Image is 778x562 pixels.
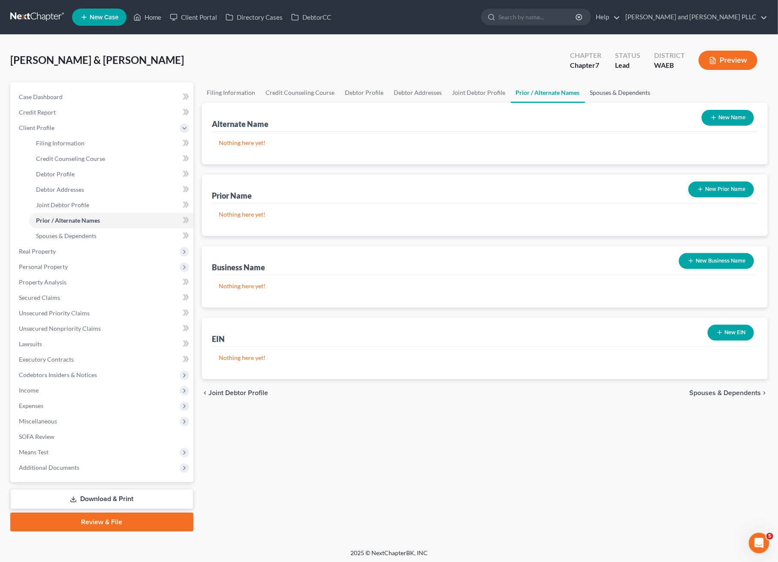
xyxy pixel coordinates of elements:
[708,325,754,341] button: New EIN
[29,136,193,151] a: Filing Information
[19,417,57,425] span: Miscellaneous
[766,533,773,540] span: 5
[585,82,656,103] a: Spouses & Dependents
[12,275,193,290] a: Property Analysis
[654,51,685,60] div: District
[202,82,261,103] a: Filing Information
[219,354,751,362] p: Nothing here yet!
[689,390,768,396] button: Spouses & Dependents chevron_right
[447,82,511,103] a: Joint Debtor Profile
[36,170,75,178] span: Debtor Profile
[19,248,56,255] span: Real Property
[19,325,101,332] span: Unsecured Nonpriority Claims
[212,262,265,272] div: Business Name
[202,390,209,396] i: chevron_left
[19,309,90,317] span: Unsecured Priority Claims
[36,155,105,162] span: Credit Counseling Course
[19,109,56,116] span: Credit Report
[36,217,100,224] span: Prior / Alternate Names
[29,228,193,244] a: Spouses & Dependents
[19,294,60,301] span: Secured Claims
[10,513,193,532] a: Review & File
[36,201,89,208] span: Joint Debtor Profile
[12,305,193,321] a: Unsecured Priority Claims
[36,139,84,147] span: Filing Information
[621,9,767,25] a: [PERSON_NAME] and [PERSON_NAME] PLLC
[166,9,221,25] a: Client Portal
[689,390,761,396] span: Spouses & Dependents
[29,182,193,197] a: Debtor Addresses
[570,51,601,60] div: Chapter
[10,489,193,509] a: Download & Print
[679,253,754,269] button: New Business Name
[688,181,754,197] button: New Prior Name
[702,110,754,126] button: New Name
[29,213,193,228] a: Prior / Alternate Names
[90,14,118,21] span: New Case
[287,9,335,25] a: DebtorCC
[212,119,269,129] div: Alternate Name
[12,429,193,444] a: SOFA Review
[19,402,43,409] span: Expenses
[19,340,42,347] span: Lawsuits
[19,278,66,286] span: Property Analysis
[615,51,640,60] div: Status
[12,89,193,105] a: Case Dashboard
[219,210,751,219] p: Nothing here yet!
[615,60,640,70] div: Lead
[29,151,193,166] a: Credit Counseling Course
[591,9,620,25] a: Help
[202,390,268,396] button: chevron_left Joint Debtor Profile
[212,190,252,201] div: Prior Name
[29,197,193,213] a: Joint Debtor Profile
[36,186,84,193] span: Debtor Addresses
[19,356,74,363] span: Executory Contracts
[654,60,685,70] div: WAEB
[129,9,166,25] a: Home
[340,82,389,103] a: Debtor Profile
[511,82,585,103] a: Prior / Alternate Names
[19,371,97,378] span: Codebtors Insiders & Notices
[595,61,599,69] span: 7
[212,334,225,344] div: EIN
[19,93,63,100] span: Case Dashboard
[761,390,768,396] i: chevron_right
[19,433,54,440] span: SOFA Review
[12,321,193,336] a: Unsecured Nonpriority Claims
[29,166,193,182] a: Debtor Profile
[209,390,268,396] span: Joint Debtor Profile
[36,232,96,239] span: Spouses & Dependents
[219,139,751,147] p: Nothing here yet!
[12,290,193,305] a: Secured Claims
[19,124,54,131] span: Client Profile
[570,60,601,70] div: Chapter
[12,336,193,352] a: Lawsuits
[498,9,577,25] input: Search by name...
[699,51,757,70] button: Preview
[12,105,193,120] a: Credit Report
[19,448,48,456] span: Means Test
[19,387,39,394] span: Income
[10,54,184,66] span: [PERSON_NAME] & [PERSON_NAME]
[221,9,287,25] a: Directory Cases
[12,352,193,367] a: Executory Contracts
[749,533,769,553] iframe: Intercom live chat
[219,282,751,290] p: Nothing here yet!
[19,263,68,270] span: Personal Property
[261,82,340,103] a: Credit Counseling Course
[389,82,447,103] a: Debtor Addresses
[19,464,79,471] span: Additional Documents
